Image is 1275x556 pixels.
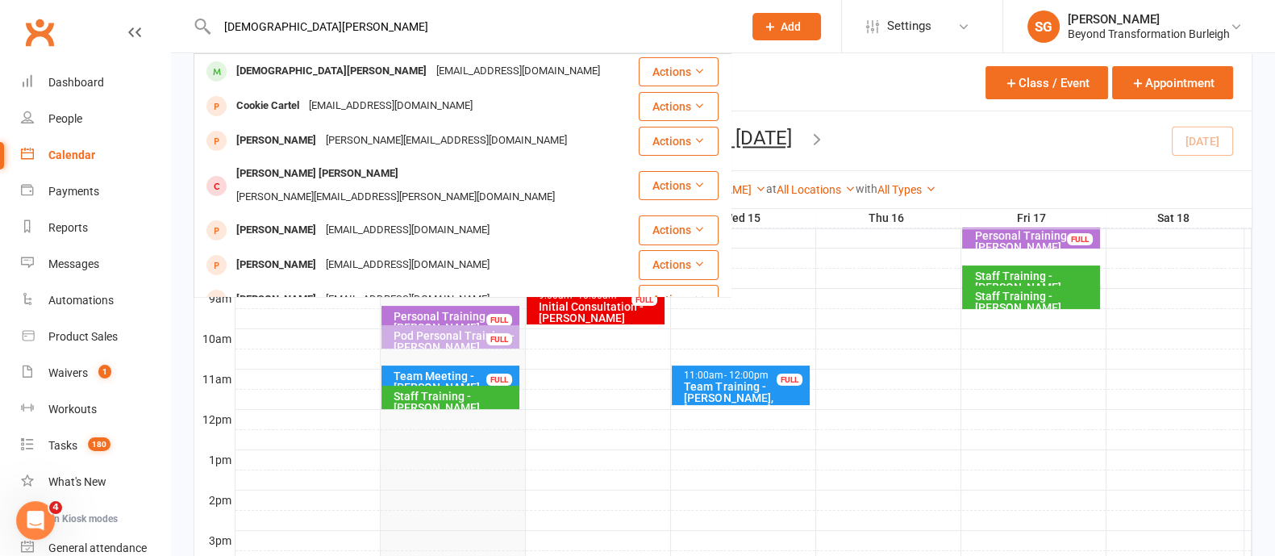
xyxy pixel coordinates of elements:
a: Clubworx [19,12,60,52]
div: Calendar [48,148,95,161]
div: [PERSON_NAME] [231,219,321,242]
div: [PERSON_NAME] [PERSON_NAME] [231,162,403,186]
div: Personal Training - [PERSON_NAME] [393,311,516,333]
div: General attendance [48,541,147,554]
button: Actions [639,215,719,245]
button: Add [752,13,821,40]
span: 1 [98,365,111,378]
strong: with [856,182,877,195]
div: [PERSON_NAME] [231,129,321,153]
button: Actions [639,285,719,314]
div: FULL [631,294,657,306]
strong: at [766,182,777,195]
div: [PERSON_NAME][EMAIL_ADDRESS][PERSON_NAME][DOMAIN_NAME] [231,186,560,209]
div: [DEMOGRAPHIC_DATA][PERSON_NAME] [231,60,431,83]
div: Team Training - [PERSON_NAME], [PERSON_NAME], Brend... [683,381,806,426]
th: Wed 15 [670,208,815,228]
div: Staff Training - [PERSON_NAME] [973,270,1097,293]
div: What's New [48,475,106,488]
div: [EMAIL_ADDRESS][DOMAIN_NAME] [304,94,477,118]
div: FULL [777,374,802,386]
a: Waivers 1 [21,355,170,391]
button: Actions [639,250,719,279]
div: [EMAIL_ADDRESS][DOMAIN_NAME] [431,60,605,83]
span: 4 [49,501,62,514]
button: Actions [639,57,719,86]
a: Workouts [21,391,170,428]
a: All Locations [777,183,856,196]
div: Beyond Transformation Burleigh [1068,27,1230,41]
span: 180 [88,437,110,451]
div: [PERSON_NAME] [231,288,321,311]
a: Reports [21,210,170,246]
a: People [21,101,170,137]
button: Actions [639,171,719,200]
div: Dashboard [48,76,104,89]
th: 3pm [194,530,235,550]
th: 12pm [194,409,235,429]
th: 9am [194,288,235,308]
div: [PERSON_NAME] [1068,12,1230,27]
th: 11am [194,369,235,389]
div: Automations [48,294,114,307]
div: Messages [48,257,99,270]
button: Actions [639,92,719,121]
div: Workouts [48,403,97,416]
div: Personal Training - [PERSON_NAME] [PERSON_NAME] [973,230,1097,264]
div: Tasks [48,439,77,452]
a: Messages [21,246,170,282]
th: Sat 18 [1106,208,1244,228]
a: Calendar [21,137,170,173]
a: Tasks 180 [21,428,170,464]
div: Team Meeting - [PERSON_NAME] [393,370,516,393]
th: 10am [194,328,235,349]
div: Initial Consultation - [PERSON_NAME] [538,301,661,324]
div: [PERSON_NAME] [231,253,321,277]
a: Payments [21,173,170,210]
div: [EMAIL_ADDRESS][DOMAIN_NAME] [321,253,494,277]
a: What's New [21,464,170,500]
div: Staff Training - [PERSON_NAME] [393,391,516,413]
span: Settings [887,8,931,44]
div: [EMAIL_ADDRESS][DOMAIN_NAME] [321,288,494,311]
th: Thu 16 [815,208,960,228]
div: Pod Personal Training - [PERSON_NAME], [PERSON_NAME]... [393,330,516,364]
div: FULL [486,314,512,326]
div: Staff Training - [PERSON_NAME] [973,291,1097,313]
iframe: Intercom live chat [16,501,55,540]
div: Payments [48,185,99,198]
div: FULL [486,333,512,345]
a: Automations [21,282,170,319]
div: SG [1027,10,1060,43]
div: Cookie Cartel [231,94,304,118]
span: Add [781,20,801,33]
input: Search... [212,15,731,38]
th: Fri 17 [960,208,1106,228]
a: All Types [877,183,936,196]
div: Reports [48,221,88,234]
a: Product Sales [21,319,170,355]
div: Product Sales [48,330,118,343]
th: 1pm [194,449,235,470]
div: [EMAIL_ADDRESS][DOMAIN_NAME] [321,219,494,242]
button: Appointment [1112,66,1233,99]
button: Actions [639,127,719,156]
div: [PERSON_NAME][EMAIL_ADDRESS][DOMAIN_NAME] [321,129,572,153]
button: Class / Event [985,66,1108,99]
div: FULL [486,374,512,386]
div: 11:00am [683,370,806,381]
div: Waivers [48,366,88,379]
span: - 12:00pm [723,370,768,381]
a: Dashboard [21,65,170,101]
div: FULL [1067,233,1093,245]
div: People [48,112,82,125]
th: 2pm [194,490,235,510]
